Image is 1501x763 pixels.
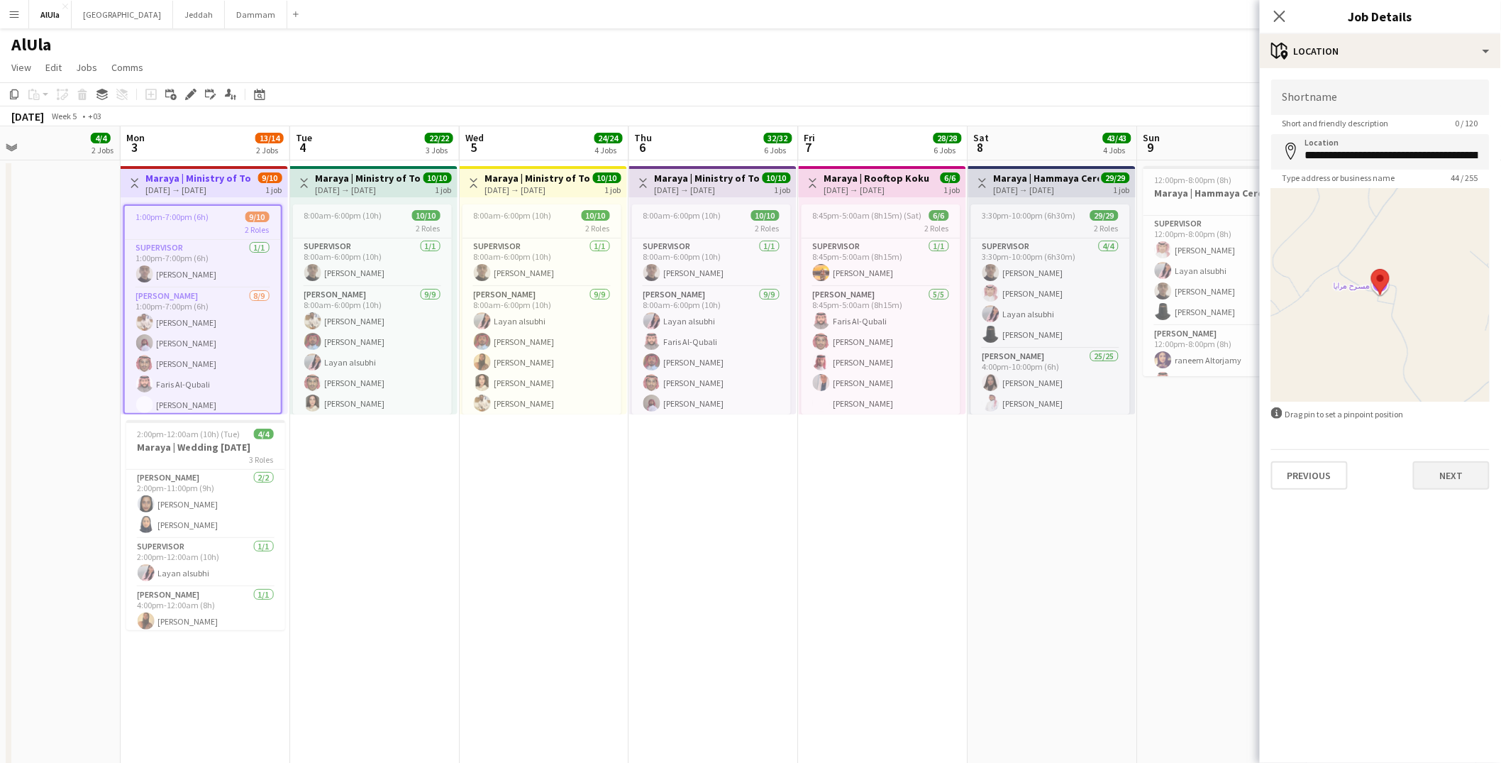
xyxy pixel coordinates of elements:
span: 6/6 [941,172,960,183]
app-card-role: Supervisor4/43:30pm-10:00pm (6h30m)[PERSON_NAME][PERSON_NAME]Layan alsubhi[PERSON_NAME] [971,238,1130,348]
app-job-card: 8:00am-6:00pm (10h)10/102 RolesSupervisor1/18:00am-6:00pm (10h)[PERSON_NAME][PERSON_NAME]9/98:00a... [293,204,452,415]
span: 13/14 [255,133,284,143]
app-job-card: 1:00pm-7:00pm (6h)9/102 RolesSupervisor1/11:00pm-7:00pm (6h)[PERSON_NAME][PERSON_NAME]8/91:00pm-7... [123,204,282,415]
h3: Maraya | Hammaya Ceremony [1143,187,1302,199]
span: 1:00pm-7:00pm (6h) [136,212,209,222]
span: Sun [1143,131,1161,144]
h3: Maraya | Ministry of Tourism [DATE]-[DATE] [485,172,591,185]
span: 6 [633,139,653,155]
div: 4 Jobs [1104,145,1131,155]
span: 2 Roles [755,223,780,234]
app-card-role: [PERSON_NAME]9/98:00am-6:00pm (10h)[PERSON_NAME][PERSON_NAME]Layan alsubhi[PERSON_NAME][PERSON_NAME] [293,287,452,500]
h3: Maraya | Wedding [DATE] [126,441,285,454]
div: 1 job [605,183,621,195]
span: Week 5 [47,111,82,121]
span: 8 [972,139,990,155]
span: Type address or business name [1271,172,1407,183]
app-card-role: [PERSON_NAME]9/98:00am-6:00pm (10h)Layan alsubhi[PERSON_NAME][PERSON_NAME][PERSON_NAME][PERSON_NAME] [463,287,621,500]
span: 0 / 120 [1444,118,1490,128]
h3: Maraya | Hammaya Ceremony Training [994,172,1100,185]
span: 12:00pm-8:00pm (8h) [1155,175,1232,185]
h3: Maraya | Rooftop Kokub [824,172,930,185]
span: 10/10 [423,172,452,183]
div: Drag pin to set a pinpoint position [1271,407,1490,421]
h3: Maraya | Ministry of Tourism [DATE]-[DATE] [655,172,760,185]
button: Jeddah [173,1,225,28]
div: 1 job [266,183,282,195]
span: Sat [974,131,990,144]
span: 8:00am-6:00pm (10h) [304,210,382,221]
span: 10/10 [582,210,610,221]
h1: AlUla [11,34,51,55]
h3: Maraya | Ministry of Tourism [DATE]-[DATE] [316,172,421,185]
span: 6/6 [929,210,949,221]
div: 6 Jobs [934,145,961,155]
span: 2 Roles [1095,223,1119,234]
a: View [6,58,37,77]
span: Wed [465,131,484,144]
span: 3:30pm-10:00pm (6h30m) [982,210,1076,221]
div: [DATE] → [DATE] [485,185,591,195]
span: 4 [294,139,312,155]
span: 29/29 [1090,210,1119,221]
div: +03 [88,111,101,121]
span: 2:00pm-12:00am (10h) (Tue) [138,429,240,439]
app-job-card: 8:45pm-5:00am (8h15m) (Sat)6/62 RolesSupervisor1/18:45pm-5:00am (8h15m)[PERSON_NAME][PERSON_NAME]... [802,204,960,415]
app-card-role: [PERSON_NAME]1/14:00pm-12:00am (8h)[PERSON_NAME] [126,587,285,635]
button: Previous [1271,461,1348,490]
app-card-role: Supervisor4/412:00pm-8:00pm (8h)[PERSON_NAME]Layan alsubhi[PERSON_NAME][PERSON_NAME] [1143,216,1302,326]
span: Jobs [76,61,97,74]
div: 1 job [775,183,791,195]
div: [DATE] → [DATE] [994,185,1100,195]
span: 2 Roles [925,223,949,234]
button: Dammam [225,1,287,28]
span: 4/4 [91,133,111,143]
app-card-role: [PERSON_NAME]9/98:00am-6:00pm (10h)Layan alsubhiFaris Al-Qubali[PERSON_NAME][PERSON_NAME][PERSON_... [632,287,791,500]
a: Comms [106,58,149,77]
div: Location [1260,34,1501,68]
app-job-card: 8:00am-6:00pm (10h)10/102 RolesSupervisor1/18:00am-6:00pm (10h)[PERSON_NAME][PERSON_NAME]9/98:00a... [463,204,621,415]
app-card-role: Supervisor1/11:00pm-7:00pm (6h)[PERSON_NAME] [125,240,281,288]
div: 3 Jobs [426,145,453,155]
span: 22/22 [425,133,453,143]
span: 9/10 [245,212,270,222]
app-job-card: 3:30pm-10:00pm (6h30m)29/292 RolesSupervisor4/43:30pm-10:00pm (6h30m)[PERSON_NAME][PERSON_NAME]La... [971,204,1130,415]
span: 5 [463,139,484,155]
span: 2 Roles [245,224,270,235]
span: 10/10 [763,172,791,183]
span: 9/10 [258,172,282,183]
app-card-role: [PERSON_NAME]5/58:45pm-5:00am (8h15m)Faris Al-Qubali[PERSON_NAME][PERSON_NAME][PERSON_NAME][PERSO... [802,287,960,417]
span: 10/10 [751,210,780,221]
span: Comms [111,61,143,74]
span: 8:00am-6:00pm (10h) [474,210,552,221]
span: 29/29 [1102,172,1130,183]
app-card-role: [PERSON_NAME]2/22:00pm-11:00pm (9h)[PERSON_NAME][PERSON_NAME] [126,470,285,539]
app-card-role: Supervisor1/18:00am-6:00pm (10h)[PERSON_NAME] [632,238,791,287]
div: 2 Jobs [256,145,283,155]
span: Short and friendly description [1271,118,1400,128]
div: [DATE] [11,109,44,123]
span: 2 Roles [416,223,441,234]
span: 32/32 [764,133,792,143]
app-card-role: Supervisor1/12:00pm-12:00am (10h)Layan alsubhi [126,539,285,587]
a: Jobs [70,58,103,77]
div: [DATE] → [DATE] [146,185,252,195]
span: 10/10 [412,210,441,221]
span: 3 Roles [250,454,274,465]
app-card-role: Supervisor1/18:45pm-5:00am (8h15m)[PERSON_NAME] [802,238,960,287]
div: 6 Jobs [765,145,792,155]
div: [DATE] → [DATE] [655,185,760,195]
div: 1 job [944,183,960,195]
span: 43/43 [1103,133,1131,143]
span: 9 [1141,139,1161,155]
span: 7 [802,139,816,155]
app-job-card: 2:00pm-12:00am (10h) (Tue)4/4Maraya | Wedding [DATE]3 Roles[PERSON_NAME]2/22:00pm-11:00pm (9h)[PE... [126,420,285,630]
span: Edit [45,61,62,74]
app-card-role: Supervisor1/18:00am-6:00pm (10h)[PERSON_NAME] [463,238,621,287]
app-job-card: 12:00pm-8:00pm (8h)29/29Maraya | Hammaya Ceremony2 RolesSupervisor4/412:00pm-8:00pm (8h)[PERSON_N... [1143,166,1302,376]
span: 4/4 [254,429,274,439]
span: Fri [804,131,816,144]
